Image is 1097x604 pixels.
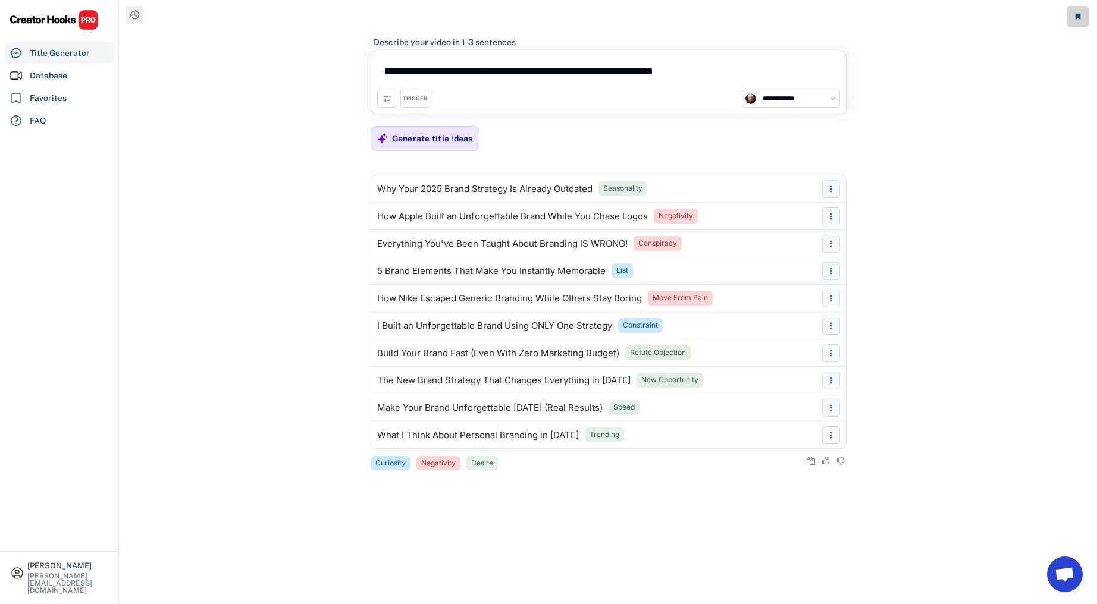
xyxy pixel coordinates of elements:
[623,320,658,331] div: Constraint
[377,403,603,413] div: Make Your Brand Unforgettable [DATE] (Real Results)
[613,402,635,413] div: Speed
[30,70,67,82] div: Database
[377,184,593,194] div: Why Your 2025 Brand Strategy Is Already Outdated
[10,10,99,30] img: CHPRO%20Logo.svg
[659,211,693,221] div: Negativity
[638,238,677,248] div: Conspiracy
[603,184,642,194] div: Seasonality
[374,37,516,48] div: Describe your video in 1-3 sentences
[745,93,756,104] img: channels4_profile.jpg
[641,375,698,385] div: New Opportunity
[377,212,648,221] div: How Apple Built an Unforgettable Brand While You Chase Logos
[30,92,67,105] div: Favorites
[377,430,579,440] div: What I Think About Personal Branding in [DATE]
[421,458,456,468] div: Negativity
[30,115,46,127] div: FAQ
[377,266,606,276] div: 5 Brand Elements That Make You Instantly Memorable
[377,376,631,385] div: The New Brand Strategy That Changes Everything in [DATE]
[630,348,686,358] div: Refute Objection
[30,47,90,59] div: Title Generator
[616,266,628,276] div: List
[653,293,708,303] div: Move From Pain
[377,348,619,358] div: Build Your Brand Fast (Even With Zero Marketing Budget)
[392,133,473,144] div: Generate title ideas
[471,458,493,468] div: Desire
[27,562,108,570] div: [PERSON_NAME]
[377,239,628,248] div: Everything You've Been Taught About Branding IS WRONG!
[590,430,619,440] div: Trending
[403,95,427,103] div: TRIGGER
[27,572,108,594] div: [PERSON_NAME][EMAIL_ADDRESS][DOMAIN_NAME]
[375,458,406,468] div: Curiosity
[377,294,642,303] div: How Nike Escaped Generic Branding While Others Stay Boring
[377,321,612,331] div: I Built an Unforgettable Brand Using ONLY One Strategy
[1047,556,1083,592] a: Open chat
